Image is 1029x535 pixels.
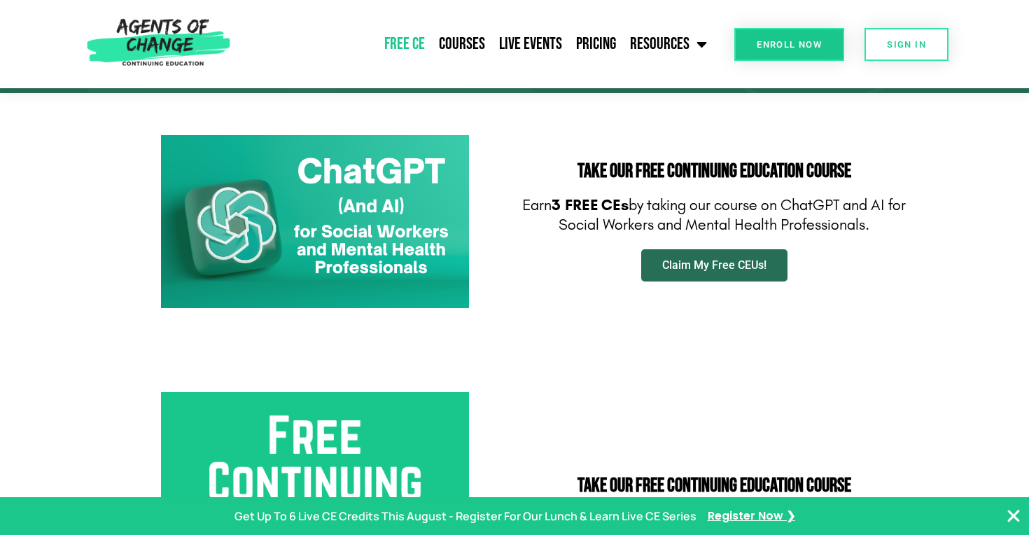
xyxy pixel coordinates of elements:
[641,249,787,282] a: Claim My Free CEUs!
[887,40,926,49] span: SIGN IN
[521,476,906,496] h2: Take Our FREE Continuing Education Course
[521,195,906,235] p: Earn by taking our course on ChatGPT and AI for Social Workers and Mental Health Professionals.
[521,162,906,181] h2: Take Our FREE Continuing Education Course
[864,28,948,61] a: SIGN IN
[1005,508,1022,524] button: Close Banner
[757,40,822,49] span: Enroll Now
[234,506,696,527] p: Get Up To 6 Live CE Credits This August - Register For Our Lunch & Learn Live CE Series
[734,28,844,61] a: Enroll Now
[552,196,629,214] b: 3 FREE CEs
[662,260,766,271] span: Claim My Free CEUs!
[623,27,714,62] a: Resources
[708,506,795,527] a: Register Now ❯
[569,27,623,62] a: Pricing
[377,27,432,62] a: Free CE
[432,27,492,62] a: Courses
[237,27,714,62] nav: Menu
[492,27,569,62] a: Live Events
